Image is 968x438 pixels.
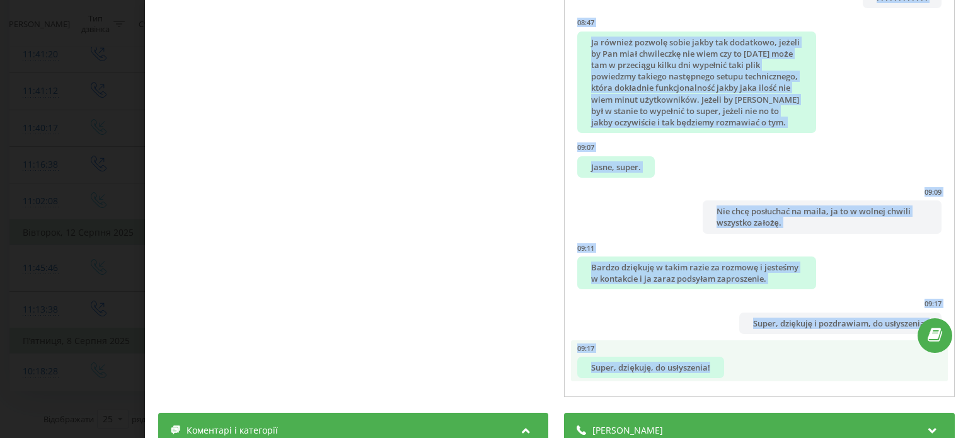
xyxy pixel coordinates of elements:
div: Super, dziękuję, do usłyszenia! [578,357,724,378]
div: 09:17 [925,299,942,308]
span: Коментарі і категорії [187,424,278,437]
div: Super, dziękuję i pozdrawiam, do usłyszenia! [739,313,942,334]
div: Ja również pozwolę sobie jakby tak dodatkowo, jeżeli by Pan miał chwileczkę nie wiem czy to [DATE... [578,32,816,134]
div: 09:11 [578,243,595,253]
div: Bardzo dziękuję w takim razie za rozmowę i jesteśmy w kontakcie i ja zaraz podsyłam zaproszenie. [578,256,816,289]
div: 09:09 [925,187,942,197]
span: [PERSON_NAME] [593,424,664,437]
div: 09:07 [578,142,595,152]
div: 09:17 [578,343,595,353]
div: 08:47 [578,18,595,27]
div: Nie chcę posłuchać na maila, ja to w wolnej chwili wszystko założę. [703,200,942,233]
div: Jasne, super. [578,156,655,178]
